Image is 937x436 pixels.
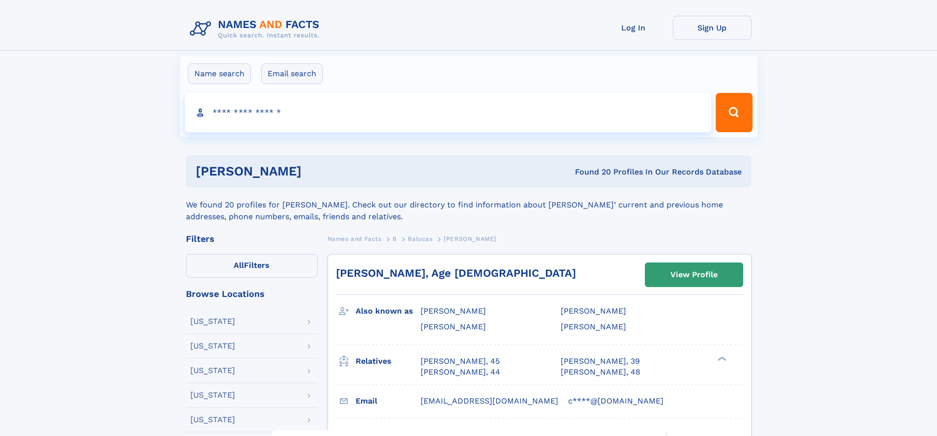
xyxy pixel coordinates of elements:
[421,367,500,378] a: [PERSON_NAME], 44
[421,356,500,367] a: [PERSON_NAME], 45
[186,16,328,42] img: Logo Names and Facts
[444,235,496,242] span: [PERSON_NAME]
[670,263,718,286] div: View Profile
[715,355,727,362] div: ❯
[393,235,397,242] span: B
[561,306,626,316] span: [PERSON_NAME]
[186,254,318,278] label: Filters
[188,63,251,84] label: Name search
[561,356,640,367] a: [PERSON_NAME], 39
[196,165,438,177] h1: [PERSON_NAME]
[261,63,323,84] label: Email search
[594,16,673,40] a: Log In
[356,303,421,320] h3: Also known as
[438,167,742,177] div: Found 20 Profiles In Our Records Database
[190,416,235,424] div: [US_STATE]
[190,391,235,399] div: [US_STATE]
[561,322,626,331] span: [PERSON_NAME]
[186,290,318,298] div: Browse Locations
[186,234,318,243] div: Filters
[185,93,712,132] input: search input
[328,233,382,245] a: Names and Facts
[190,318,235,325] div: [US_STATE]
[190,342,235,350] div: [US_STATE]
[645,263,743,287] a: View Profile
[336,267,576,279] a: [PERSON_NAME], Age [DEMOGRAPHIC_DATA]
[408,233,432,245] a: Balucas
[356,393,421,409] h3: Email
[421,306,486,316] span: [PERSON_NAME]
[234,261,244,270] span: All
[673,16,752,40] a: Sign Up
[716,93,752,132] button: Search Button
[190,367,235,375] div: [US_STATE]
[421,322,486,331] span: [PERSON_NAME]
[186,187,752,223] div: We found 20 profiles for [PERSON_NAME]. Check out our directory to find information about [PERSON...
[408,235,432,242] span: Balucas
[421,396,558,406] span: [EMAIL_ADDRESS][DOMAIN_NAME]
[356,353,421,370] h3: Relatives
[561,367,640,378] a: [PERSON_NAME], 48
[393,233,397,245] a: B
